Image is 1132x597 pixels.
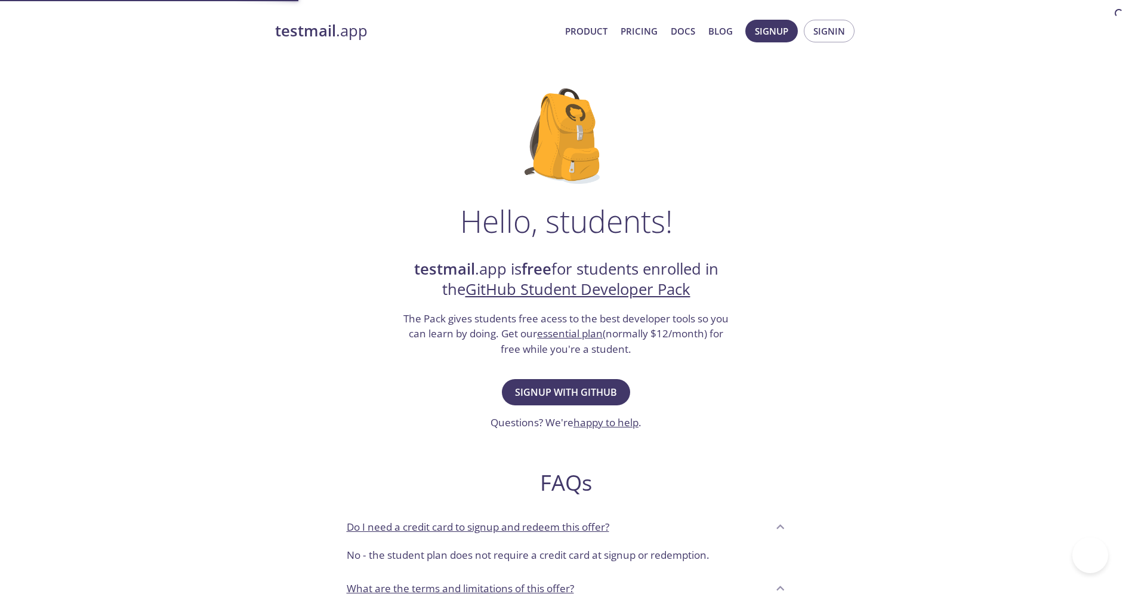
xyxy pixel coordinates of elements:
[537,327,603,340] a: essential plan
[565,23,607,39] a: Product
[621,23,658,39] a: Pricing
[573,416,639,429] a: happy to help
[491,415,641,430] h3: Questions? We're .
[402,259,730,300] h2: .app is for students enrolled in the
[275,20,336,41] strong: testmail
[337,510,795,543] div: Do I need a credit card to signup and redeem this offer?
[337,469,795,496] h2: FAQs
[525,88,607,184] img: github-student-backpack.png
[671,23,695,39] a: Docs
[460,203,673,239] h1: Hello, students!
[347,519,609,535] p: Do I need a credit card to signup and redeem this offer?
[804,20,855,42] button: Signin
[813,23,845,39] span: Signin
[275,21,556,41] a: testmail.app
[337,543,795,573] div: Do I need a credit card to signup and redeem this offer?
[465,279,690,300] a: GitHub Student Developer Pack
[347,547,786,563] p: No - the student plan does not require a credit card at signup or redemption.
[414,259,475,279] strong: testmail
[402,311,730,357] h3: The Pack gives students free acess to the best developer tools so you can learn by doing. Get our...
[347,581,574,596] p: What are the terms and limitations of this offer?
[515,384,617,401] span: Signup with GitHub
[755,23,788,39] span: Signup
[745,20,798,42] button: Signup
[1072,537,1108,573] iframe: Help Scout Beacon - Open
[522,259,551,279] strong: free
[708,23,733,39] a: Blog
[502,379,630,405] button: Signup with GitHub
